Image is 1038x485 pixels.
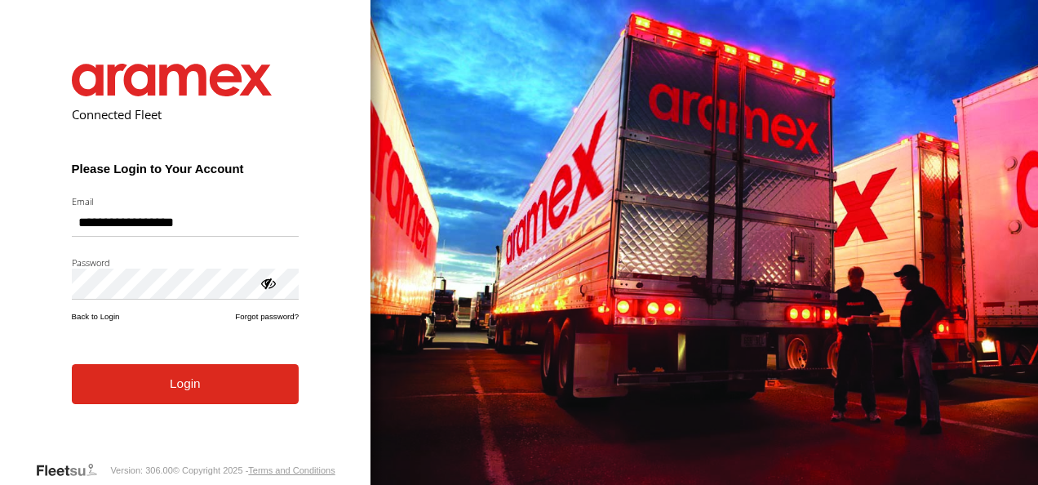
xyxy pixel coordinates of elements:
[110,465,172,475] div: Version: 306.00
[72,364,299,404] button: Login
[173,465,335,475] div: © Copyright 2025 -
[35,462,110,478] a: Visit our Website
[72,195,299,207] label: Email
[248,465,335,475] a: Terms and Conditions
[235,312,299,321] a: Forgot password?
[72,256,299,269] label: Password
[72,64,273,96] img: Aramex
[72,312,120,321] a: Back to Login
[72,162,299,176] h3: Please Login to Your Account
[72,106,299,122] h2: Connected Fleet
